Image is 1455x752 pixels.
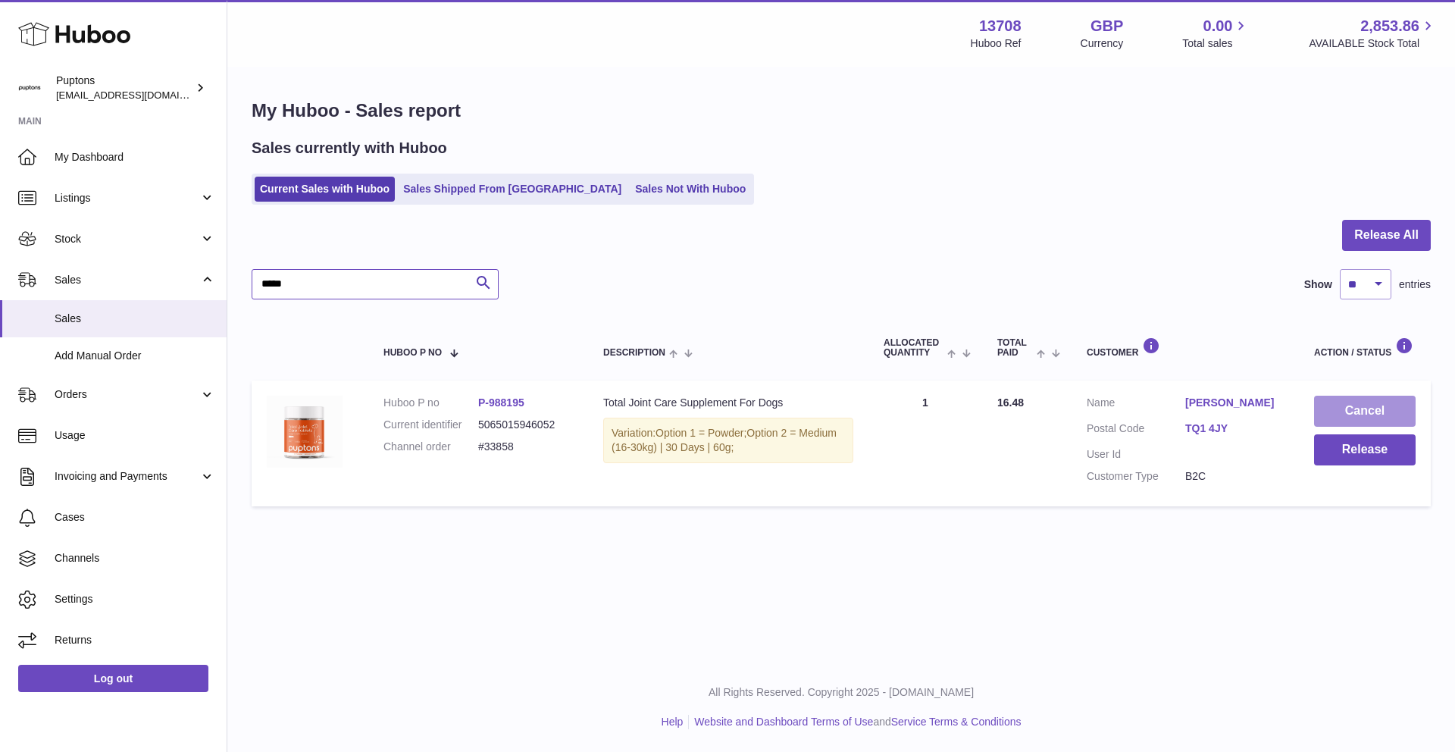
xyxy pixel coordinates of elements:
[1314,396,1416,427] button: Cancel
[689,715,1021,729] li: and
[56,89,223,101] span: [EMAIL_ADDRESS][DOMAIN_NAME]
[55,312,215,326] span: Sales
[603,396,853,410] div: Total Joint Care Supplement For Dogs
[55,469,199,484] span: Invoicing and Payments
[997,338,1033,358] span: Total paid
[56,74,192,102] div: Puptons
[1087,396,1185,414] dt: Name
[662,716,684,728] a: Help
[55,510,215,525] span: Cases
[997,396,1024,409] span: 16.48
[383,348,442,358] span: Huboo P no
[252,138,447,158] h2: Sales currently with Huboo
[478,418,573,432] dd: 5065015946052
[1185,469,1284,484] dd: B2C
[1309,16,1437,51] a: 2,853.86 AVAILABLE Stock Total
[1182,36,1250,51] span: Total sales
[1090,16,1123,36] strong: GBP
[55,273,199,287] span: Sales
[603,348,665,358] span: Description
[1185,421,1284,436] a: TQ1 4JY
[55,592,215,606] span: Settings
[1314,337,1416,358] div: Action / Status
[1360,16,1419,36] span: 2,853.86
[630,177,751,202] a: Sales Not With Huboo
[55,633,215,647] span: Returns
[18,665,208,692] a: Log out
[252,99,1431,123] h1: My Huboo - Sales report
[1081,36,1124,51] div: Currency
[267,396,343,467] img: TotalJointCareTablets120.jpg
[55,150,215,164] span: My Dashboard
[1399,277,1431,292] span: entries
[55,191,199,205] span: Listings
[383,440,478,454] dt: Channel order
[603,418,853,463] div: Variation:
[478,396,524,409] a: P-988195
[239,685,1443,700] p: All Rights Reserved. Copyright 2025 - [DOMAIN_NAME]
[1182,16,1250,51] a: 0.00 Total sales
[55,551,215,566] span: Channels
[1309,36,1437,51] span: AVAILABLE Stock Total
[383,396,478,410] dt: Huboo P no
[18,77,41,99] img: hello@puptons.com
[1185,396,1284,410] a: [PERSON_NAME]
[979,16,1022,36] strong: 13708
[868,381,982,506] td: 1
[971,36,1022,51] div: Huboo Ref
[55,387,199,402] span: Orders
[1203,16,1233,36] span: 0.00
[255,177,395,202] a: Current Sales with Huboo
[884,338,943,358] span: ALLOCATED Quantity
[1087,447,1185,462] dt: User Id
[398,177,627,202] a: Sales Shipped From [GEOGRAPHIC_DATA]
[1342,220,1431,251] button: Release All
[1087,469,1185,484] dt: Customer Type
[478,440,573,454] dd: #33858
[656,427,746,439] span: Option 1 = Powder;
[1087,337,1284,358] div: Customer
[55,349,215,363] span: Add Manual Order
[1087,421,1185,440] dt: Postal Code
[55,232,199,246] span: Stock
[55,428,215,443] span: Usage
[694,716,873,728] a: Website and Dashboard Terms of Use
[1304,277,1332,292] label: Show
[1314,434,1416,465] button: Release
[383,418,478,432] dt: Current identifier
[891,716,1022,728] a: Service Terms & Conditions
